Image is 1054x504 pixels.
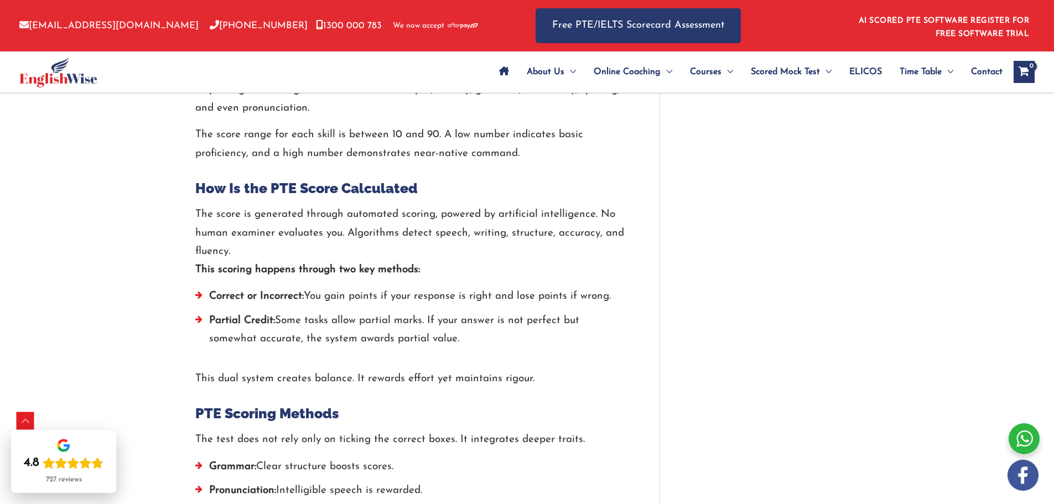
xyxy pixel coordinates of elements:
[1014,61,1035,83] a: View Shopping Cart, empty
[900,53,942,91] span: Time Table
[209,485,276,496] strong: Pronunciation:
[849,53,882,91] span: ELICOS
[585,53,681,91] a: Online CoachingMenu Toggle
[195,311,626,354] li: Some tasks allow partial marks. If your answer is not perfect but somewhat accurate, the system a...
[681,53,742,91] a: CoursesMenu Toggle
[195,126,626,163] p: The score range for each skill is between 10 and 90. A low number indicates basic proficiency, an...
[210,21,308,30] a: [PHONE_NUMBER]
[721,53,733,91] span: Menu Toggle
[195,430,626,449] p: The test does not rely only on ticking the correct boxes. It integrates deeper traits.
[19,57,97,87] img: cropped-ew-logo
[195,287,626,311] li: You gain points if your response is right and lose points if wrong.
[195,205,626,279] p: The score is generated through automated scoring, powered by artificial intelligence. No human ex...
[594,53,661,91] span: Online Coaching
[942,53,953,91] span: Menu Toggle
[195,458,626,481] li: Clear structure boosts scores.
[564,53,576,91] span: Menu Toggle
[46,475,82,484] div: 727 reviews
[195,264,420,275] strong: This scoring happens through two key methods:
[195,404,626,423] h2: PTE Scoring Methods
[820,53,832,91] span: Menu Toggle
[1008,460,1039,491] img: white-facebook.png
[24,455,103,471] div: Rating: 4.8 out of 5
[742,53,840,91] a: Scored Mock TestMenu Toggle
[195,179,626,198] h2: How Is the PTE Score Calculated
[393,20,444,32] span: We now accept
[195,370,626,388] p: This dual system creates balance. It rewards effort yet maintains rigour.
[536,8,741,43] a: Free PTE/IELTS Scorecard Assessment
[518,53,585,91] a: About UsMenu Toggle
[490,53,1003,91] nav: Site Navigation: Main Menu
[891,53,962,91] a: Time TableMenu Toggle
[971,53,1003,91] span: Contact
[209,461,256,472] strong: Grammar:
[19,21,199,30] a: [EMAIL_ADDRESS][DOMAIN_NAME]
[24,455,39,471] div: 4.8
[840,53,891,91] a: ELICOS
[527,53,564,91] span: About Us
[209,315,275,326] strong: Partial Credit:
[852,8,1035,44] aside: Header Widget 1
[962,53,1003,91] a: Contact
[209,291,304,302] strong: Correct or Incorrect:
[690,53,721,91] span: Courses
[751,53,820,91] span: Scored Mock Test
[448,23,478,29] img: Afterpay-Logo
[316,21,382,30] a: 1300 000 783
[661,53,672,91] span: Menu Toggle
[859,17,1030,38] a: AI SCORED PTE SOFTWARE REGISTER FOR FREE SOFTWARE TRIAL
